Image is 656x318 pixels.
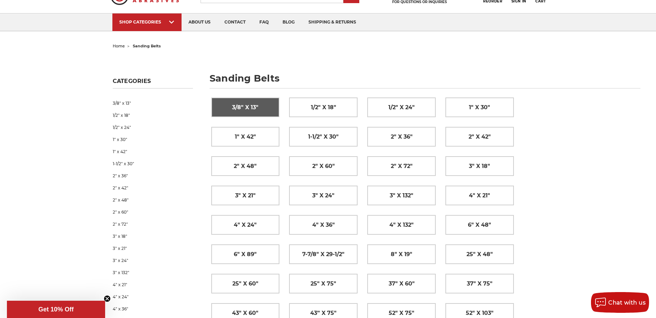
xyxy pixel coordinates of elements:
[113,254,193,266] a: 3" x 24"
[311,278,336,290] span: 25" x 75"
[302,13,363,31] a: shipping & returns
[113,158,193,170] a: 1-1/2" x 30"
[212,98,279,117] a: 3/8" x 13"
[308,131,339,143] span: 1-1/2" x 30"
[391,160,413,172] span: 2" x 72"
[212,186,279,205] a: 3" x 21"
[368,186,435,205] a: 3" x 132"
[390,190,413,202] span: 3" x 132"
[289,245,357,264] a: 7-7/8" x 29-1/2"
[368,215,435,234] a: 4" x 132"
[289,98,357,117] a: 1/2" x 18"
[113,218,193,230] a: 2" x 72"
[368,98,435,117] a: 1/2" x 24"
[113,230,193,242] a: 3" x 18"
[312,219,335,231] span: 4" x 36"
[312,190,334,202] span: 3" x 24"
[368,127,435,146] a: 2" x 36"
[468,219,491,231] span: 6" x 48"
[469,160,490,172] span: 3" x 18"
[276,13,302,31] a: blog
[289,215,357,234] a: 4" x 36"
[113,182,193,194] a: 2" x 42"
[113,170,193,182] a: 2" x 36"
[289,274,357,293] a: 25" x 75"
[38,306,74,313] span: Get 10% Off
[391,249,412,260] span: 8" x 19"
[446,245,514,264] a: 25" x 48"
[368,157,435,176] a: 2" x 72"
[113,44,125,48] a: home
[446,186,514,205] a: 4" x 21"
[119,19,175,25] div: SHOP CATEGORIES
[113,242,193,254] a: 3" x 21"
[235,190,256,202] span: 3" x 21"
[467,278,492,290] span: 37" x 75"
[608,299,646,306] span: Chat with us
[113,291,193,303] a: 4" x 24"
[591,292,649,313] button: Chat with us
[7,301,105,318] div: Get 10% OffClose teaser
[252,13,276,31] a: faq
[210,74,640,88] h1: sanding belts
[446,98,514,117] a: 1" x 30"
[113,78,193,88] h5: Categories
[446,215,514,234] a: 6" x 48"
[104,295,111,302] button: Close teaser
[389,278,415,290] span: 37" x 60"
[446,127,514,146] a: 2" x 42"
[234,249,257,260] span: 6" x 89"
[232,278,258,290] span: 25" x 60"
[212,127,279,146] a: 1" x 42"
[469,190,490,202] span: 4" x 21"
[469,102,490,113] span: 1" x 30"
[466,249,493,260] span: 25" x 48"
[391,131,413,143] span: 2" x 36"
[289,157,357,176] a: 2" x 60"
[312,160,335,172] span: 2" x 60"
[234,219,257,231] span: 4" x 24"
[235,131,256,143] span: 1" x 42"
[113,121,193,133] a: 1/2" x 24"
[469,131,491,143] span: 2" x 42"
[368,245,435,264] a: 8" x 19"
[212,157,279,176] a: 2" x 48"
[388,102,415,113] span: 1/2" x 24"
[113,146,193,158] a: 1" x 42"
[232,102,258,113] span: 3/8" x 13"
[446,157,514,176] a: 3" x 18"
[212,274,279,293] a: 25" x 60"
[212,215,279,234] a: 4" x 24"
[113,266,193,279] a: 3" x 132"
[368,274,435,293] a: 37" x 60"
[113,206,193,218] a: 2" x 60"
[212,245,279,264] a: 6" x 89"
[113,303,193,315] a: 4" x 36"
[182,13,218,31] a: about us
[113,133,193,146] a: 1" x 30"
[389,219,414,231] span: 4" x 132"
[311,102,336,113] span: 1/2" x 18"
[218,13,252,31] a: contact
[113,279,193,291] a: 4" x 21"
[113,194,193,206] a: 2" x 48"
[302,249,344,260] span: 7-7/8" x 29-1/2"
[113,109,193,121] a: 1/2" x 18"
[234,160,257,172] span: 2" x 48"
[289,127,357,146] a: 1-1/2" x 30"
[133,44,161,48] span: sanding belts
[446,274,514,293] a: 37" x 75"
[289,186,357,205] a: 3" x 24"
[113,97,193,109] a: 3/8" x 13"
